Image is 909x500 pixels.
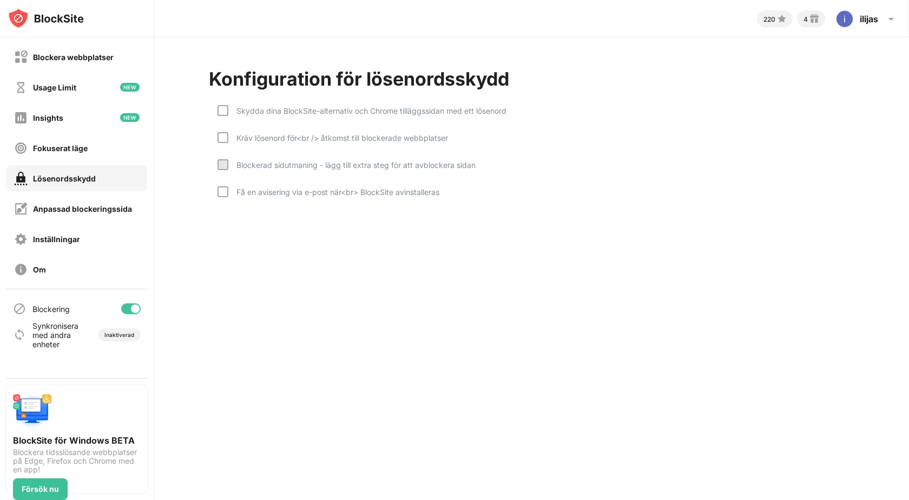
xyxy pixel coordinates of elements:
img: block-off.svg [14,50,28,64]
img: logo-blocksite.svg [8,8,84,29]
img: push-desktop.svg [13,392,52,431]
div: Kräv lösenord för<br /> åtkomst till blockerade webbplatser [228,133,448,142]
img: sync-icon.svg [13,328,26,341]
img: password-protection-on.svg [14,172,28,185]
div: Anpassad blockeringssida [33,204,132,213]
img: settings-off.svg [14,232,28,246]
div: Blockerad sidutmaning - lägg till extra steg för att avblockera sidan [228,160,476,170]
img: ACg8ocIKzlkHv124GBYC0Nr5QdzKCxDkOg9TgRI00UqsGS57CynvmQ=s96-c [836,10,853,28]
div: Synkronisera med andra enheter [32,321,88,349]
div: Insights [33,113,63,122]
div: Inställningar [33,235,80,244]
div: Blockering [32,304,70,314]
div: Blockera webbplatser [33,53,114,62]
img: insights-off.svg [14,111,28,125]
div: Konfiguration för lösenordsskydd [209,68,509,90]
img: time-usage-off.svg [14,81,28,94]
img: customize-block-page-off.svg [14,202,28,216]
img: new-icon.svg [120,113,140,122]
div: 4 [803,15,808,23]
div: Fokuserat läge [33,144,88,153]
div: Få en avisering via e-post när<br> BlockSite avinstalleras [228,187,439,197]
img: reward-small.svg [808,12,821,25]
div: Om [33,265,46,274]
div: 220 [763,15,775,23]
div: Lösenordsskydd [33,174,96,183]
div: Inaktiverad [104,332,134,338]
div: BlockSite för Windows BETA [13,435,141,446]
img: about-off.svg [14,263,28,276]
img: new-icon.svg [120,83,140,92]
div: Usage Limit [33,83,76,92]
div: Försök nu [22,485,59,493]
div: ilijas [860,14,878,24]
img: focus-off.svg [14,141,28,155]
img: points-small.svg [775,12,788,25]
img: blocking-icon.svg [13,302,26,315]
div: Blockera tidsslösande webbplatser på Edge, Firefox och Chrome med en app! [13,448,141,474]
div: Skydda dina BlockSite-alternativ och Chrome tilläggssidan med ett lösenord [228,106,506,115]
